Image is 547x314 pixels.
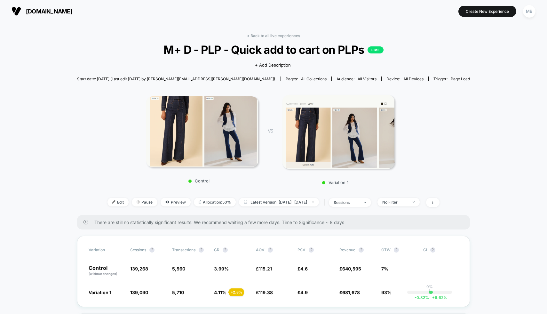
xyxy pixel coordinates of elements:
[342,266,361,271] span: 640,595
[89,290,111,295] span: Variation 1
[423,267,459,276] span: ---
[286,76,327,81] div: Pages:
[229,288,244,296] div: + 2.8 %
[359,247,364,253] button: ?
[300,266,308,271] span: 4.6
[381,76,428,81] span: Device:
[458,6,516,17] button: Create New Experience
[415,295,429,300] span: -0.82 %
[194,198,236,206] span: Allocation: 50%
[413,201,415,203] img: end
[282,95,394,169] img: Variation 1 main
[337,76,377,81] div: Audience:
[339,290,360,295] span: £
[322,198,329,207] span: |
[259,290,273,295] span: 119.38
[172,266,185,271] span: 5,560
[429,289,430,294] p: |
[423,247,458,253] span: CI
[199,200,201,204] img: rebalance
[433,76,470,81] div: Trigger:
[394,247,399,253] button: ?
[137,200,140,204] img: end
[89,265,124,276] p: Control
[130,266,148,271] span: 139,268
[132,198,157,206] span: Pause
[364,202,366,203] img: end
[382,200,408,205] div: No Filter
[381,290,392,295] span: 93%
[255,62,291,68] span: + Add Description
[268,247,273,253] button: ?
[339,266,361,271] span: £
[342,290,360,295] span: 681,678
[521,5,537,18] button: MB
[430,247,435,253] button: ?
[130,247,146,252] span: Sessions
[309,247,314,253] button: ?
[26,8,72,15] span: [DOMAIN_NAME]
[143,178,255,183] p: Control
[146,96,258,167] img: Control main
[89,247,124,253] span: Variation
[256,247,265,252] span: AOV
[172,290,184,295] span: 5,710
[130,290,148,295] span: 139,090
[161,198,191,206] span: Preview
[223,247,228,253] button: ?
[12,6,21,16] img: Visually logo
[297,266,308,271] span: £
[297,290,308,295] span: £
[358,76,377,81] span: All Visitors
[214,247,219,252] span: CR
[247,33,300,38] a: < Back to all live experiences
[300,290,308,295] span: 4.9
[77,76,275,81] span: Start date: [DATE] (Last edit [DATE] by [PERSON_NAME][EMAIL_ADDRESS][PERSON_NAME][DOMAIN_NAME])
[107,198,129,206] span: Edit
[297,247,305,252] span: PSV
[214,266,229,271] span: 3.99 %
[10,6,74,16] button: [DOMAIN_NAME]
[301,76,327,81] span: all collections
[339,247,355,252] span: Revenue
[149,247,155,253] button: ?
[244,200,247,204] img: calendar
[199,247,204,253] button: ?
[432,295,435,300] span: +
[451,76,470,81] span: Page Load
[89,272,117,276] span: (without changes)
[279,180,391,185] p: Variation 1
[112,200,115,204] img: edit
[381,266,388,271] span: 7%
[426,284,433,289] p: 0%
[256,290,273,295] span: £
[312,201,314,203] img: end
[429,295,447,300] span: 6.62 %
[239,198,319,206] span: Latest Version: [DATE] - [DATE]
[403,76,424,81] span: all devices
[368,46,384,53] p: LIVE
[94,220,457,225] span: There are still no statistically significant results. We recommend waiting a few more days . Time...
[256,266,272,271] span: £
[381,247,416,253] span: OTW
[523,5,535,18] div: MB
[334,200,359,205] div: sessions
[259,266,272,271] span: 115.21
[97,43,450,56] span: M+ D - PLP - Quick add to cart on PLPs
[268,128,273,133] span: VS
[172,247,195,252] span: Transactions
[214,290,226,295] span: 4.11 %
